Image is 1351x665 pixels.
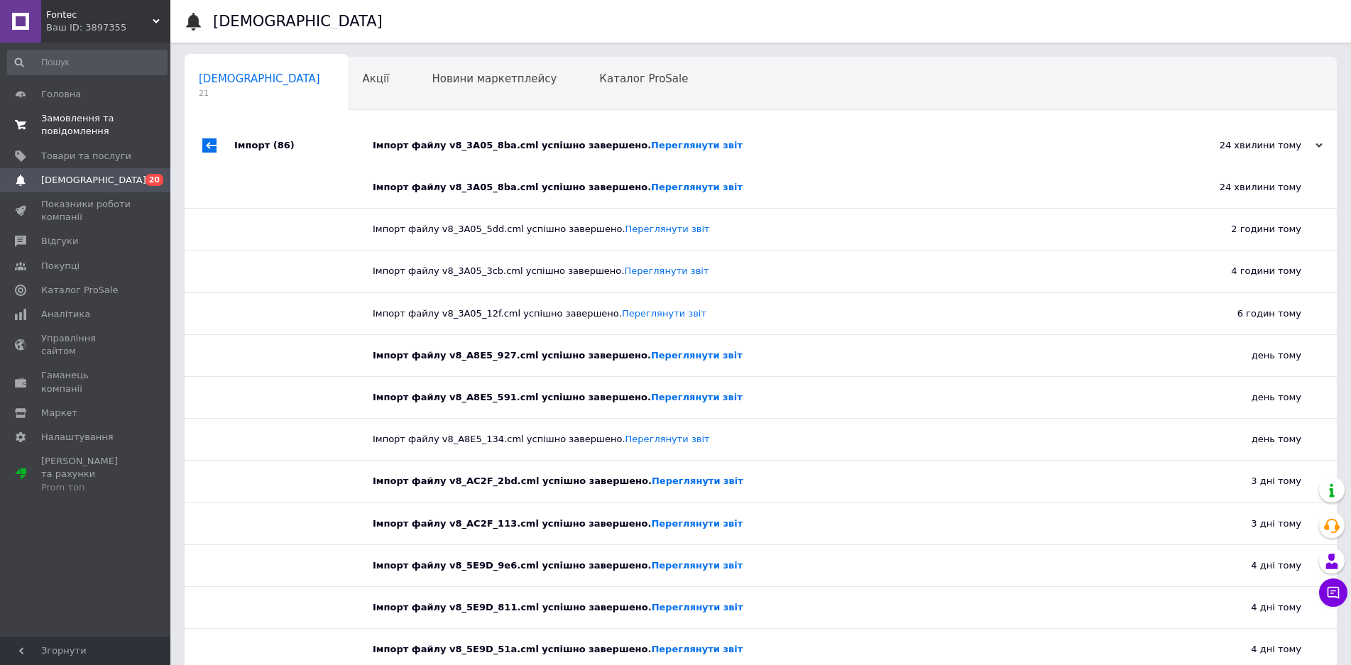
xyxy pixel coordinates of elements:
[1159,461,1337,502] div: 3 дні тому
[373,601,1159,614] div: Імпорт файлу v8_5E9D_811.cml успішно завершено.
[373,517,1159,530] div: Імпорт файлу v8_AC2F_113.cml успішно завершено.
[213,13,383,30] h1: [DEMOGRAPHIC_DATA]
[41,235,78,248] span: Відгуки
[41,174,146,187] span: [DEMOGRAPHIC_DATA]
[1159,545,1337,586] div: 4 дні тому
[1159,377,1337,418] div: день тому
[41,88,81,101] span: Головна
[41,112,131,138] span: Замовлення та повідомлення
[46,21,170,34] div: Ваш ID: 3897355
[1159,419,1337,460] div: день тому
[432,72,557,85] span: Новини маркетплейсу
[373,181,1159,194] div: Імпорт файлу v8_3A05_8ba.cml успішно завершено.
[652,602,743,612] a: Переглянути звіт
[651,140,743,150] a: Переглянути звіт
[41,332,131,358] span: Управління сайтом
[146,174,163,186] span: 20
[1159,587,1337,628] div: 4 дні тому
[363,72,390,85] span: Акції
[41,431,114,444] span: Налаштування
[41,481,131,494] div: Prom топ
[41,284,118,297] span: Каталог ProSale
[41,150,131,163] span: Товари та послуги
[1159,503,1337,544] div: 3 дні тому
[41,260,80,273] span: Покупці
[1159,335,1337,376] div: день тому
[1319,578,1347,607] button: Чат з покупцем
[622,308,706,319] a: Переглянути звіт
[1159,167,1337,208] div: 24 хвилини тому
[373,475,1159,488] div: Імпорт файлу v8_AC2F_2bd.cml успішно завершено.
[624,265,709,276] a: Переглянути звіт
[651,182,743,192] a: Переглянути звіт
[373,307,1159,320] div: Імпорт файлу v8_3A05_12f.cml успішно завершено.
[651,350,743,361] a: Переглянути звіт
[373,139,1181,152] div: Імпорт файлу v8_3A05_8ba.cml успішно завершено.
[651,392,743,402] a: Переглянути звіт
[273,140,295,150] span: (86)
[41,308,90,321] span: Аналітика
[373,643,1159,656] div: Імпорт файлу v8_5E9D_51a.cml успішно завершено.
[373,433,1159,446] div: Імпорт файлу v8_A8E5_134.cml успішно завершено.
[1159,209,1337,250] div: 2 години тому
[625,224,710,234] a: Переглянути звіт
[373,223,1159,236] div: Імпорт файлу v8_3A05_5dd.cml успішно завершено.
[41,407,77,419] span: Маркет
[234,124,373,167] div: Імпорт
[7,50,168,75] input: Пошук
[199,72,320,85] span: [DEMOGRAPHIC_DATA]
[652,476,743,486] a: Переглянути звіт
[373,559,1159,572] div: Імпорт файлу v8_5E9D_9e6.cml успішно завершено.
[1159,251,1337,292] div: 4 години тому
[373,349,1159,362] div: Імпорт файлу v8_A8E5_927.cml успішно завершено.
[41,198,131,224] span: Показники роботи компанії
[373,265,1159,277] div: Імпорт файлу v8_3A05_3cb.cml успішно завершено.
[651,518,743,529] a: Переглянути звіт
[625,434,710,444] a: Переглянути звіт
[41,369,131,395] span: Гаманець компанії
[46,9,153,21] span: Fontec
[1181,139,1323,152] div: 24 хвилини тому
[1159,293,1337,334] div: 6 годин тому
[41,455,131,494] span: [PERSON_NAME] та рахунки
[599,72,688,85] span: Каталог ProSale
[373,391,1159,404] div: Імпорт файлу v8_A8E5_591.cml успішно завершено.
[651,560,743,571] a: Переглянути звіт
[651,644,743,654] a: Переглянути звіт
[199,88,320,99] span: 21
